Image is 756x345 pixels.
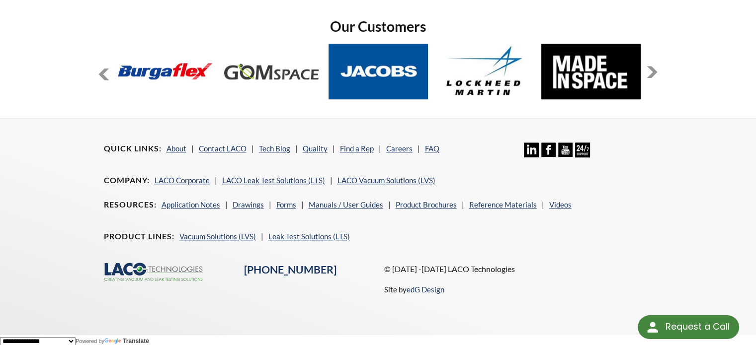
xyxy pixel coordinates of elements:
[396,200,457,209] a: Product Brochures
[104,143,162,154] h4: Quick Links
[276,200,296,209] a: Forms
[384,283,444,295] p: Site by
[155,176,210,185] a: LACO Corporate
[222,44,321,99] img: GOM-Space.jpg
[665,315,729,338] div: Request a Call
[425,144,439,153] a: FAQ
[233,200,264,209] a: Drawings
[638,315,739,339] div: Request a Call
[104,338,123,345] img: Google Translate
[268,232,350,241] a: Leak Test Solutions (LTS)
[406,285,444,294] a: edG Design
[259,144,290,153] a: Tech Blog
[386,144,413,153] a: Careers
[469,200,537,209] a: Reference Materials
[575,142,589,157] img: 24/7 Support Icon
[340,144,374,153] a: Find a Rep
[179,232,256,241] a: Vacuum Solutions (LVS)
[303,144,328,153] a: Quality
[329,44,428,99] img: Jacobs.jpg
[104,200,157,210] h4: Resources
[104,175,150,186] h4: Company
[384,263,652,276] p: © [DATE] -[DATE] LACO Technologies
[199,144,247,153] a: Contact LACO
[575,150,589,159] a: 24/7 Support
[115,44,215,99] img: Burgaflex.jpg
[98,17,659,36] h2: Our Customers
[167,144,186,153] a: About
[104,338,149,345] a: Translate
[104,231,174,242] h4: Product Lines
[645,319,661,335] img: round button
[244,263,336,276] a: [PHONE_NUMBER]
[162,200,220,209] a: Application Notes
[309,200,383,209] a: Manuals / User Guides
[541,44,641,99] img: MadeInSpace.jpg
[337,176,435,185] a: LACO Vacuum Solutions (LVS)
[222,176,325,185] a: LACO Leak Test Solutions (LTS)
[435,44,534,99] img: Lockheed-Martin.jpg
[549,200,572,209] a: Videos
